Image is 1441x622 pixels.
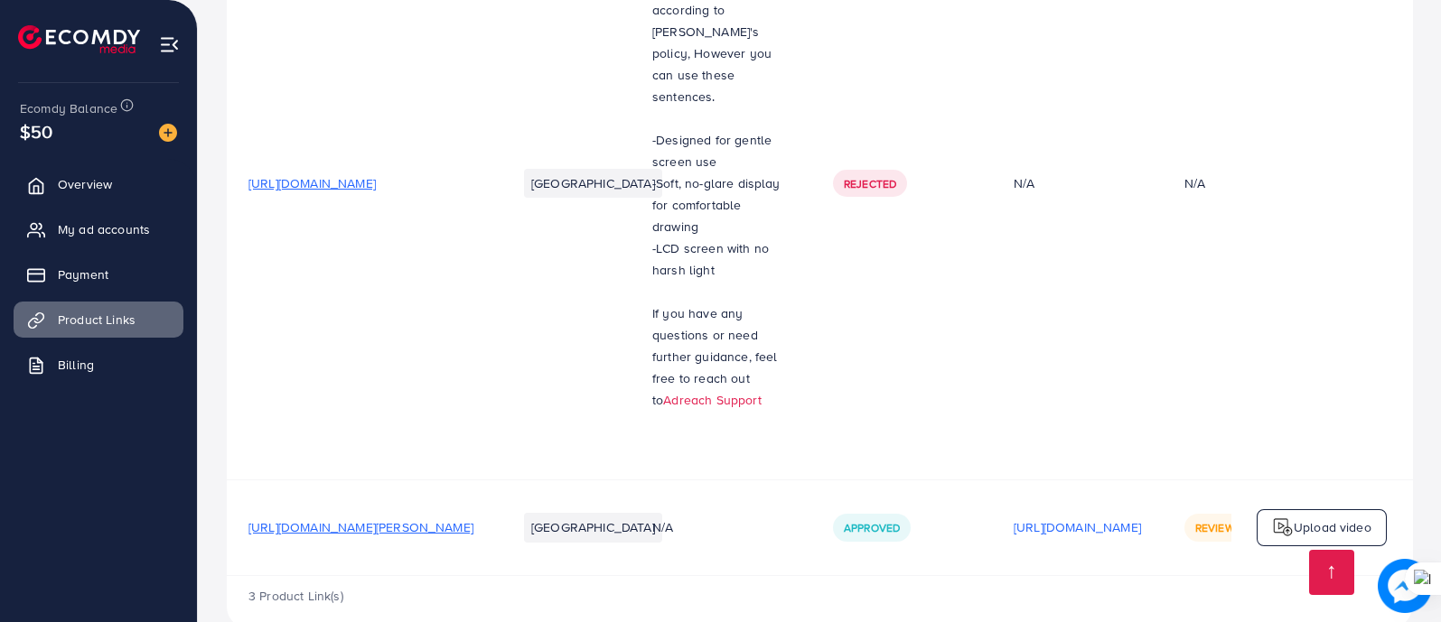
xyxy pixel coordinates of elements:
span: Billing [58,356,94,374]
p: Upload video [1294,516,1371,538]
span: Approved [844,520,900,535]
a: Adreach Support [663,391,761,409]
p: [URL][DOMAIN_NAME] [1014,516,1141,538]
img: logo [18,25,140,53]
span: N/A [652,518,673,536]
img: menu [159,34,180,55]
img: logo [1272,516,1294,538]
a: Billing [14,347,183,383]
div: N/A [1014,174,1141,192]
div: N/A [1184,174,1205,192]
li: [GEOGRAPHIC_DATA] [524,169,662,198]
p: -LCD screen with no harsh light [652,237,790,281]
p: -Designed for gentle screen use [652,129,790,172]
span: Product Links [58,311,136,329]
a: My ad accounts [14,211,183,247]
span: Rejected [844,176,896,191]
span: $50 [20,118,52,144]
span: Reviewing [1195,520,1254,535]
a: Overview [14,166,183,202]
p: -Soft, no-glare display for comfortable drawing [652,172,790,237]
span: 3 Product Link(s) [248,587,343,605]
li: [GEOGRAPHIC_DATA] [524,513,662,542]
a: Product Links [14,302,183,338]
img: image [1378,559,1432,613]
span: Ecomdy Balance [20,99,117,117]
span: [URL][DOMAIN_NAME][PERSON_NAME] [248,518,473,536]
span: My ad accounts [58,220,150,238]
img: image [159,124,177,142]
span: Overview [58,175,112,193]
span: [URL][DOMAIN_NAME] [248,174,376,192]
p: If you have any questions or need further guidance, feel free to reach out to [652,302,790,411]
span: Payment [58,265,108,283]
a: Payment [14,256,183,292]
